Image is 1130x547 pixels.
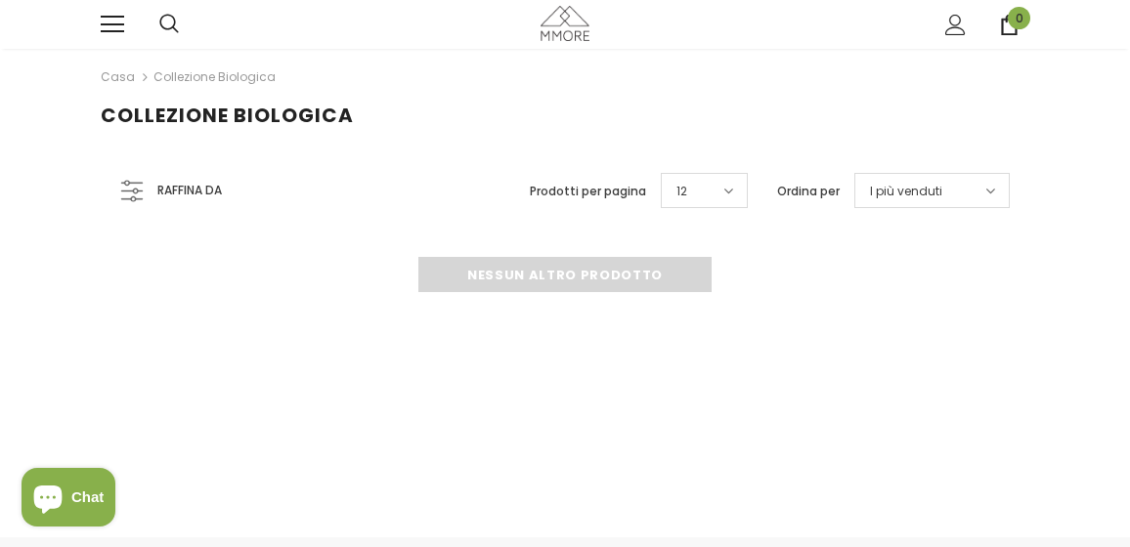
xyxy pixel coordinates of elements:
span: 0 [1008,7,1030,29]
span: I più venduti [870,182,942,201]
span: Raffina da [157,180,222,201]
img: Casi MMORE [541,6,589,40]
span: Collezione biologica [101,102,354,129]
inbox-online-store-chat: Shopify online store chat [16,468,121,531]
label: Prodotti per pagina [530,182,646,201]
a: 0 [999,15,1020,35]
a: Casa [101,65,135,89]
label: Ordina per [777,182,840,201]
span: 12 [676,182,687,201]
a: Collezione biologica [153,68,276,85]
